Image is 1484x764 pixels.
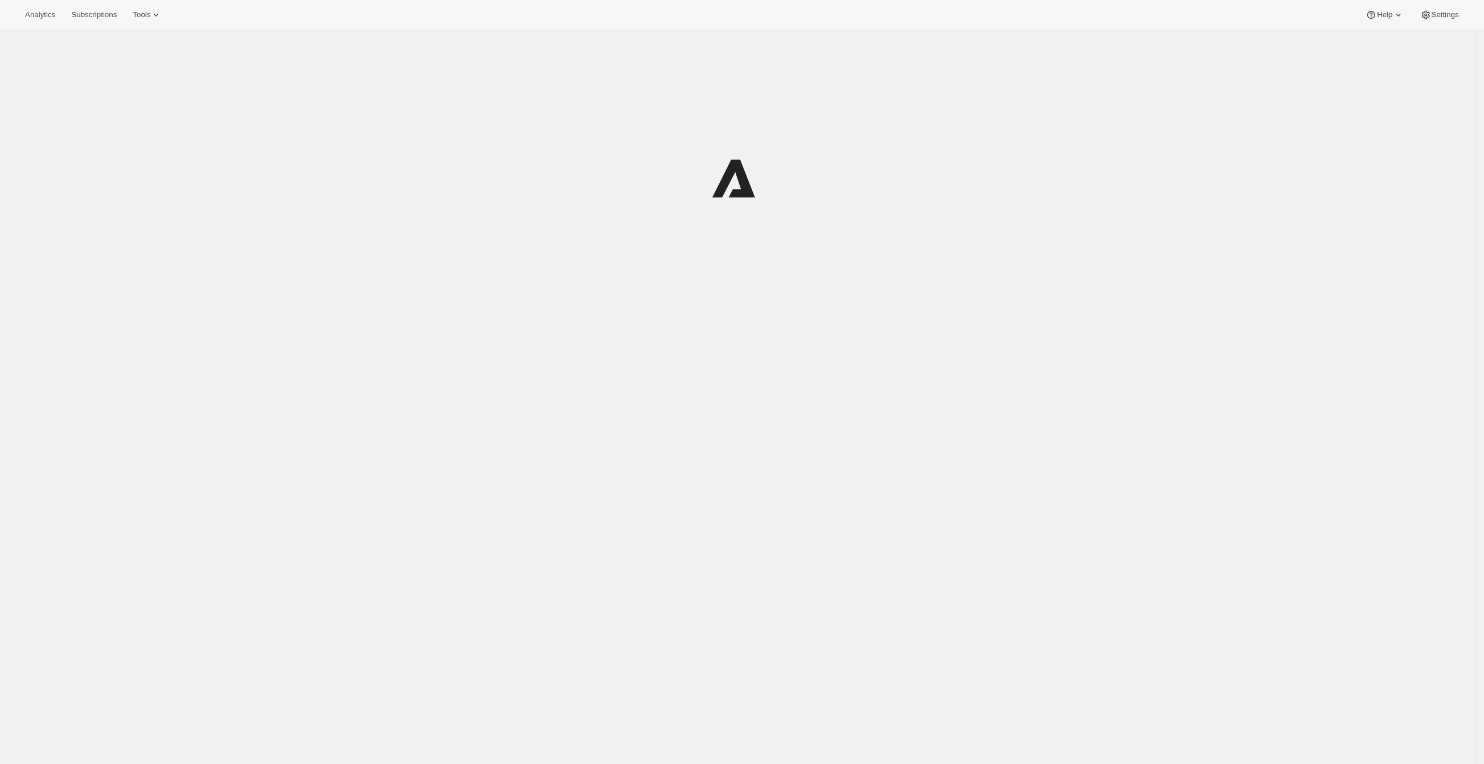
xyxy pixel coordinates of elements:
span: Help [1377,10,1392,19]
span: Subscriptions [71,10,117,19]
button: Settings [1413,7,1466,23]
span: Tools [133,10,150,19]
button: Subscriptions [64,7,124,23]
span: Analytics [25,10,55,19]
span: Settings [1432,10,1459,19]
button: Tools [126,7,169,23]
button: Help [1359,7,1411,23]
button: Analytics [18,7,62,23]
